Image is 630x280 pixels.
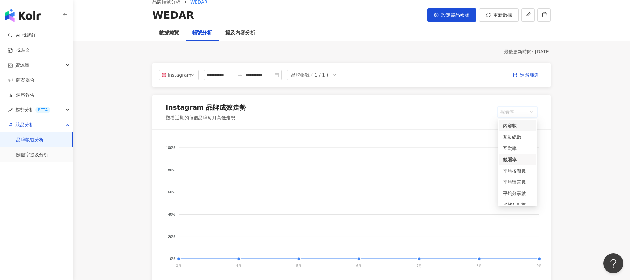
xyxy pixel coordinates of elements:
div: WEDAR [152,8,194,22]
iframe: Help Scout Beacon - Open [603,253,623,273]
span: swap-right [237,72,243,78]
tspan: 40% [168,212,175,216]
tspan: 6月 [356,264,362,267]
tspan: 4月 [236,264,242,267]
div: 平均互動數 [499,199,536,210]
button: 進階篩選 [508,70,544,80]
tspan: 7月 [417,264,422,267]
span: 趨勢分析 [15,103,50,117]
tspan: 5月 [296,264,302,267]
div: 觀看近期的每個品牌每月高低走勢 [166,115,246,121]
span: 觀看率 [500,107,535,117]
div: Instagram [168,70,189,80]
div: Instagram 品牌成效走勢 [166,103,246,112]
div: 平均互動數 [503,201,532,208]
div: 觀看率 [503,156,532,163]
div: 互動率 [499,143,536,154]
tspan: 60% [168,190,175,194]
a: searchAI 找網紅 [8,32,36,39]
div: 最後更新時間: [DATE] [152,49,551,55]
a: 找貼文 [8,47,30,54]
span: 資源庫 [15,58,29,73]
a: 洞察報告 [8,92,35,99]
div: 觀看率 [499,154,536,165]
span: delete [541,12,547,18]
div: 互動率 [503,145,532,152]
tspan: 3月 [176,264,181,267]
div: 內容數 [499,120,536,131]
a: 關鍵字提及分析 [16,152,48,158]
div: 提及內容分析 [225,29,255,37]
div: 平均留言數 [499,176,536,188]
button: 設定競品帳號 [427,8,476,22]
div: 內容數 [503,122,532,129]
div: 平均分享數 [499,188,536,199]
span: 競品分析 [15,117,34,132]
a: 品牌帳號分析 [16,137,44,143]
tspan: 20% [168,235,175,239]
span: 更新數據 [493,12,512,18]
div: 品牌帳號 ( 1 / 1 ) [291,70,328,80]
div: 平均留言數 [503,178,532,186]
div: 互動總數 [503,133,532,141]
div: BETA [35,107,50,113]
div: 帳號分析 [192,29,212,37]
span: 進階篩選 [520,70,539,81]
span: 設定競品帳號 [441,12,469,18]
span: edit [525,12,531,18]
a: 商案媒合 [8,77,35,84]
div: 平均按讚數 [499,165,536,176]
tspan: 100% [166,145,175,149]
span: down [332,73,336,77]
div: 數據總覽 [159,29,179,37]
tspan: 80% [168,168,175,172]
div: 互動總數 [499,131,536,143]
button: 更新數據 [479,8,519,22]
tspan: 0% [170,257,175,261]
span: rise [8,108,13,112]
span: to [237,72,243,78]
img: logo [5,9,41,22]
div: 平均分享數 [503,190,532,197]
div: 平均按讚數 [503,167,532,175]
span: setting [434,13,439,17]
tspan: 9月 [537,264,542,267]
span: sync [486,13,491,17]
tspan: 8月 [477,264,482,267]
